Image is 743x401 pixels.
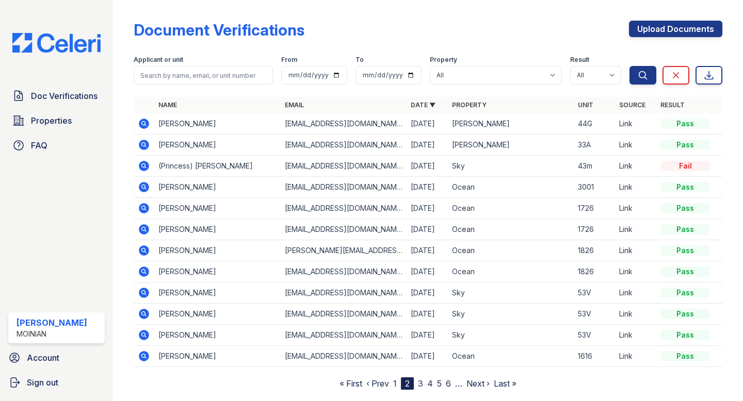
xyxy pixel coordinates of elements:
[448,282,574,304] td: Sky
[615,156,656,177] td: Link
[154,346,280,367] td: [PERSON_NAME]
[615,240,656,261] td: Link
[407,304,448,325] td: [DATE]
[8,110,105,131] a: Properties
[574,240,615,261] td: 1826
[574,346,615,367] td: 1616
[154,177,280,198] td: [PERSON_NAME]
[285,101,304,109] a: Email
[660,119,710,129] div: Pass
[660,245,710,256] div: Pass
[281,346,407,367] td: [EMAIL_ADDRESS][DOMAIN_NAME]
[407,282,448,304] td: [DATE]
[574,177,615,198] td: 3001
[154,135,280,156] td: [PERSON_NAME]
[574,219,615,240] td: 1726
[574,261,615,282] td: 1826
[366,378,389,389] a: ‹ Prev
[446,378,451,389] a: 6
[154,240,280,261] td: [PERSON_NAME]
[494,378,516,389] a: Last »
[4,372,109,393] a: Sign out
[407,346,448,367] td: [DATE]
[281,325,407,346] td: [EMAIL_ADDRESS][DOMAIN_NAME]
[407,325,448,346] td: [DATE]
[154,261,280,282] td: [PERSON_NAME]
[660,351,710,361] div: Pass
[574,113,615,135] td: 44G
[356,56,364,64] label: To
[154,156,280,177] td: (Princess) [PERSON_NAME]
[455,377,462,390] span: …
[448,346,574,367] td: Ocean
[407,156,448,177] td: [DATE]
[281,156,407,177] td: [EMAIL_ADDRESS][DOMAIN_NAME]
[574,282,615,304] td: 53V
[615,135,656,156] td: Link
[615,282,656,304] td: Link
[615,113,656,135] td: Link
[134,66,273,85] input: Search by name, email, or unit number
[154,304,280,325] td: [PERSON_NAME]
[448,261,574,282] td: Ocean
[448,219,574,240] td: Ocean
[281,282,407,304] td: [EMAIL_ADDRESS][DOMAIN_NAME]
[340,378,362,389] a: « First
[281,177,407,198] td: [EMAIL_ADDRESS][DOMAIN_NAME]
[281,113,407,135] td: [EMAIL_ADDRESS][DOMAIN_NAME]
[448,156,574,177] td: Sky
[452,101,487,109] a: Property
[407,198,448,219] td: [DATE]
[574,198,615,219] td: 1726
[615,325,656,346] td: Link
[401,377,414,390] div: 2
[660,140,710,150] div: Pass
[615,177,656,198] td: Link
[407,261,448,282] td: [DATE]
[281,240,407,261] td: [PERSON_NAME][EMAIL_ADDRESS][DOMAIN_NAME]
[448,198,574,219] td: Ocean
[448,304,574,325] td: Sky
[574,304,615,325] td: 53V
[407,240,448,261] td: [DATE]
[448,240,574,261] td: Ocean
[281,135,407,156] td: [EMAIL_ADDRESS][DOMAIN_NAME]
[281,304,407,325] td: [EMAIL_ADDRESS][DOMAIN_NAME]
[574,325,615,346] td: 53V
[660,309,710,319] div: Pass
[660,288,710,298] div: Pass
[27,352,59,364] span: Account
[407,219,448,240] td: [DATE]
[281,198,407,219] td: [EMAIL_ADDRESS][DOMAIN_NAME]
[27,376,58,389] span: Sign out
[660,161,710,171] div: Fail
[17,329,87,339] div: Moinian
[660,224,710,235] div: Pass
[660,266,710,277] div: Pass
[629,21,722,37] a: Upload Documents
[407,113,448,135] td: [DATE]
[660,330,710,340] div: Pass
[448,325,574,346] td: Sky
[411,101,435,109] a: Date ▼
[619,101,645,109] a: Source
[154,198,280,219] td: [PERSON_NAME]
[660,101,685,109] a: Result
[448,113,574,135] td: [PERSON_NAME]
[8,86,105,106] a: Doc Verifications
[615,261,656,282] td: Link
[393,378,397,389] a: 1
[134,21,304,39] div: Document Verifications
[430,56,457,64] label: Property
[437,378,442,389] a: 5
[448,177,574,198] td: Ocean
[418,378,423,389] a: 3
[574,135,615,156] td: 33A
[615,304,656,325] td: Link
[615,198,656,219] td: Link
[4,347,109,368] a: Account
[8,135,105,156] a: FAQ
[615,219,656,240] td: Link
[31,114,72,127] span: Properties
